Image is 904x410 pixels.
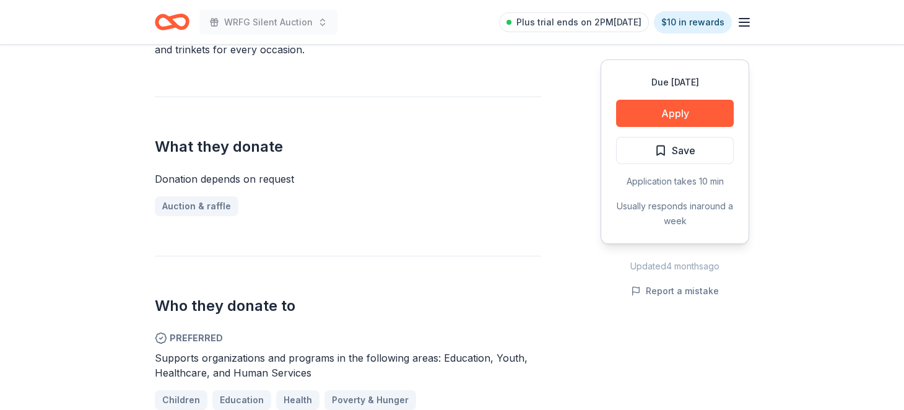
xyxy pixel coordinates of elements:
button: Apply [616,100,734,127]
span: Save [672,142,695,159]
div: Updated 4 months ago [601,259,749,274]
div: Usually responds in around a week [616,199,734,229]
button: Save [616,137,734,164]
a: Auction & raffle [155,196,238,216]
div: Application takes 10 min [616,174,734,189]
span: Health [284,393,312,408]
span: Poverty & Hunger [332,393,409,408]
a: Health [276,390,319,410]
a: Home [155,7,189,37]
div: Donation depends on request [155,172,541,186]
span: Supports organizations and programs in the following areas: Education, Youth, Healthcare, and Hum... [155,352,528,379]
span: Children [162,393,200,408]
span: Plus trial ends on 2PM[DATE] [516,15,641,30]
a: Children [155,390,207,410]
div: Due [DATE] [616,75,734,90]
a: $10 in rewards [654,11,732,33]
button: WRFG Silent Auction [199,10,337,35]
a: Poverty & Hunger [324,390,416,410]
button: Report a mistake [631,284,719,299]
span: Education [220,393,264,408]
a: Education [212,390,271,410]
h2: Who they donate to [155,296,541,316]
h2: What they donate [155,137,541,157]
span: WRFG Silent Auction [224,15,313,30]
a: Plus trial ends on 2PM[DATE] [499,12,649,32]
span: Preferred [155,331,541,346]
